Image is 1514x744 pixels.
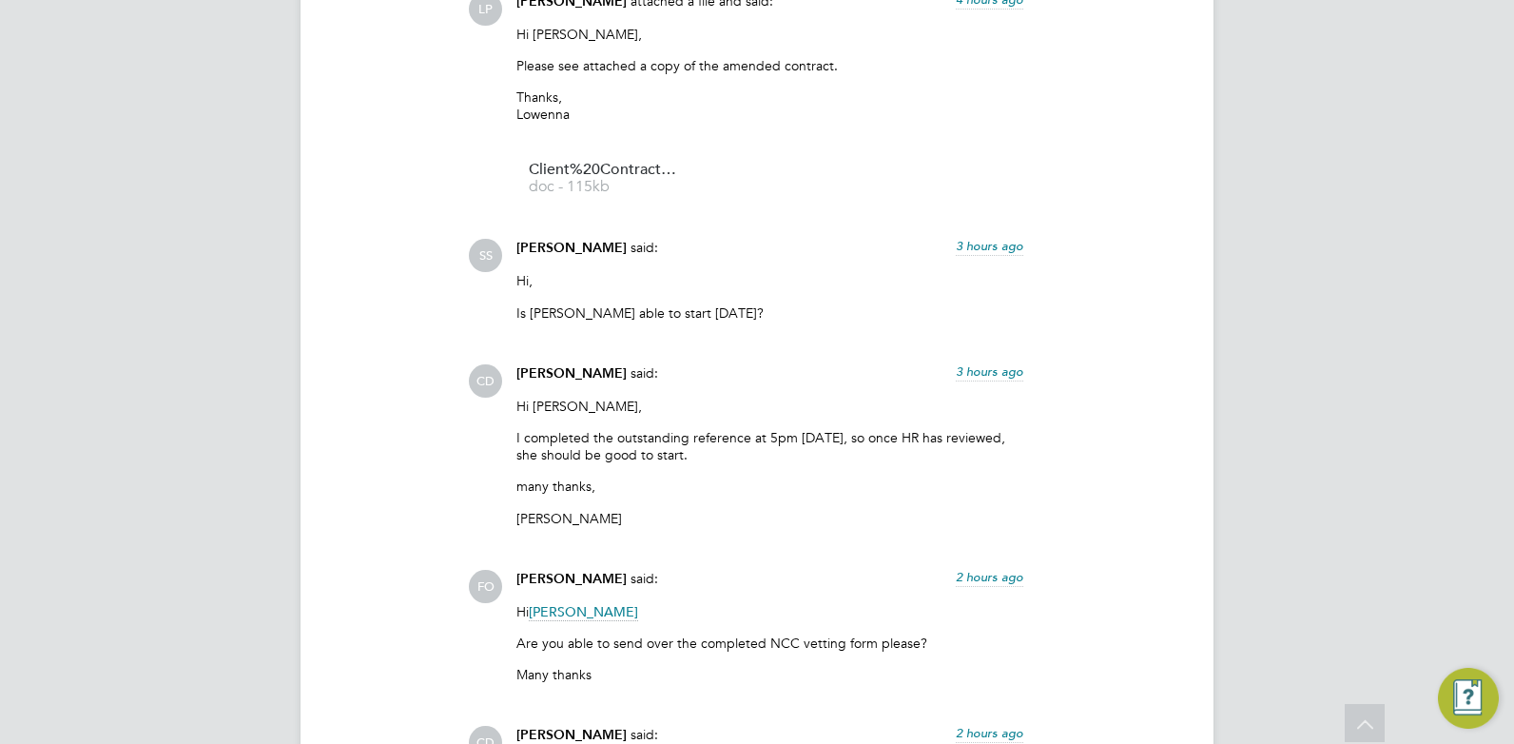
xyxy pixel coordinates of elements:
span: said: [631,726,658,743]
p: Hi, [516,272,1023,289]
p: many thanks, [516,478,1023,495]
p: Many thanks [516,666,1023,683]
span: doc - 115kb [529,180,681,194]
p: Thanks, Lowenna [516,88,1023,123]
p: Hi [516,603,1023,620]
button: Engage Resource Center [1438,668,1499,729]
p: I completed the outstanding reference at 5pm [DATE], so once HR has reviewed, she should be good ... [516,429,1023,463]
span: 2 hours ago [956,569,1023,585]
span: FO [469,570,502,603]
span: CD [469,364,502,398]
a: Client%20Contract387 doc - 115kb [529,163,681,194]
p: Hi [PERSON_NAME], [516,398,1023,415]
p: Are you able to send over the completed NCC vetting form please? [516,635,1023,652]
span: SS [469,239,502,272]
p: Hi [PERSON_NAME], [516,26,1023,43]
p: [PERSON_NAME] [516,510,1023,527]
span: said: [631,239,658,256]
p: Is [PERSON_NAME] able to start [DATE]? [516,304,1023,322]
span: 2 hours ago [956,725,1023,741]
span: [PERSON_NAME] [516,365,627,382]
span: said: [631,570,658,587]
span: said: [631,364,658,382]
p: Please see attached a copy of the amended contract. [516,57,1023,74]
span: Client%20Contract387 [529,163,681,177]
span: [PERSON_NAME] [516,571,627,587]
span: [PERSON_NAME] [516,727,627,743]
span: 3 hours ago [956,363,1023,380]
span: [PERSON_NAME] [529,603,638,621]
span: [PERSON_NAME] [516,240,627,256]
span: 3 hours ago [956,238,1023,254]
